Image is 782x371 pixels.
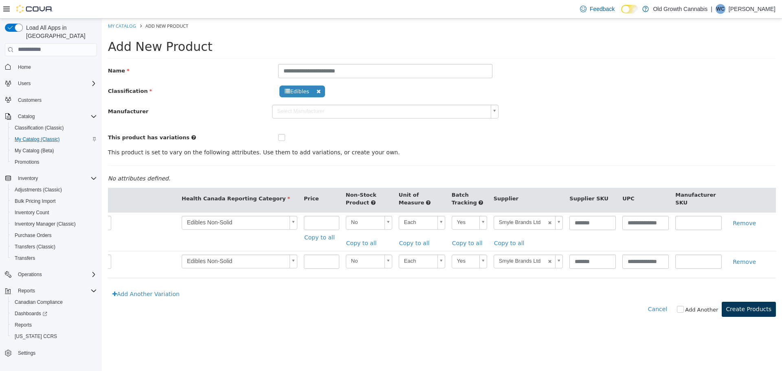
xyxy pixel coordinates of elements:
span: Bulk Pricing Import [15,198,56,204]
span: Dashboards [11,309,97,318]
a: [US_STATE] CCRS [11,331,60,341]
button: Inventory Manager (Classic) [8,218,100,230]
span: No [244,198,279,210]
span: Supplier SKU [468,177,507,183]
span: Edibles Non-Solid [80,236,185,249]
button: Reports [2,285,100,296]
a: No [244,197,290,211]
span: Inventory Count [11,208,97,217]
span: My Catalog (Beta) [11,146,97,156]
button: Catalog [15,112,38,121]
button: Inventory Count [8,207,100,218]
a: Edibles Non-Solid [80,197,195,211]
span: Dark Mode [621,13,622,14]
span: Add New Product [6,21,111,35]
span: Purchase Orders [15,232,52,239]
a: Copy to all [244,217,279,232]
a: Purchase Orders [11,231,55,240]
span: Home [15,62,97,72]
span: Bulk Pricing Import [11,196,97,206]
button: Create Products [620,283,674,298]
span: Transfers (Classic) [15,244,55,250]
button: [US_STATE] CCRS [8,331,100,342]
span: Purchase Orders [11,231,97,240]
p: Old Growth Cannabis [653,4,707,14]
span: Non-Stock Product [244,173,275,187]
span: Settings [15,348,97,358]
span: Inventory Manager (Classic) [11,219,97,229]
span: Load All Apps in [GEOGRAPHIC_DATA] [23,24,97,40]
button: Users [15,79,34,88]
span: Edibles [178,67,223,79]
button: Catalog [2,111,100,122]
button: Adjustments (Classic) [8,184,100,195]
a: Settings [15,348,39,358]
img: Cova [16,5,53,13]
a: Bulk Pricing Import [11,196,59,206]
span: Classification [6,69,50,75]
label: Add Another [583,287,616,295]
p: [PERSON_NAME] [729,4,775,14]
div: Will Cummer [716,4,725,14]
span: Add New Product [44,4,86,10]
em: No attributes defined. [6,156,68,163]
span: Smyle Brands Ltd [392,236,444,249]
span: Adjustments (Classic) [11,185,97,195]
a: My Catalog (Classic) [11,134,63,144]
a: Transfers [11,253,38,263]
span: Health Canada Reporting Category [80,177,188,183]
span: Dashboards [15,310,47,317]
span: Name [6,49,28,55]
a: Add Another Variation [6,268,82,283]
span: Settings [18,350,35,356]
span: Transfers [11,253,97,263]
span: UPC [521,177,533,183]
button: Bulk Pricing Import [8,195,100,207]
span: Each [297,198,332,210]
span: Users [15,79,97,88]
p: | [711,4,712,14]
a: Promotions [11,157,43,167]
a: Adjustments (Classic) [11,185,65,195]
a: Dashboards [11,309,51,318]
a: Copy to all [202,211,237,226]
span: Reports [18,288,35,294]
span: Feedback [590,5,615,13]
span: WC [716,4,725,14]
span: Customers [18,97,42,103]
button: Home [2,61,100,73]
button: Customers [2,94,100,106]
button: Operations [2,269,100,280]
a: Select Manufacturer [170,86,397,100]
span: Canadian Compliance [11,297,97,307]
button: Purchase Orders [8,230,100,241]
a: Reports [11,320,35,330]
span: Yes [350,236,374,249]
span: Classification (Classic) [15,125,64,131]
a: Inventory Manager (Classic) [11,219,79,229]
a: Remove [626,197,659,212]
span: Select Manufacturer [171,86,386,99]
button: Reports [8,319,100,331]
span: No [244,236,279,249]
span: Operations [18,271,42,278]
a: Transfers (Classic) [11,242,59,252]
input: Dark Mode [621,5,638,13]
span: Manufacturer SKU [573,173,614,187]
a: Smyle Brands Ltd [392,197,461,211]
span: Inventory [15,173,97,183]
a: No [244,236,290,250]
span: Promotions [11,157,97,167]
a: Canadian Compliance [11,297,66,307]
button: Transfers (Classic) [8,241,100,252]
span: Unit of Measure [297,173,323,187]
span: Home [18,64,31,70]
a: Yes [350,236,385,250]
span: Reports [15,322,32,328]
span: Washington CCRS [11,331,97,341]
a: Edibles Non-Solid [80,236,195,250]
p: This product is set to vary on the following attributes. Use them to add variations, or create yo... [6,130,674,138]
a: Inventory Count [11,208,53,217]
span: [US_STATE] CCRS [15,333,57,340]
a: My Catalog (Beta) [11,146,57,156]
